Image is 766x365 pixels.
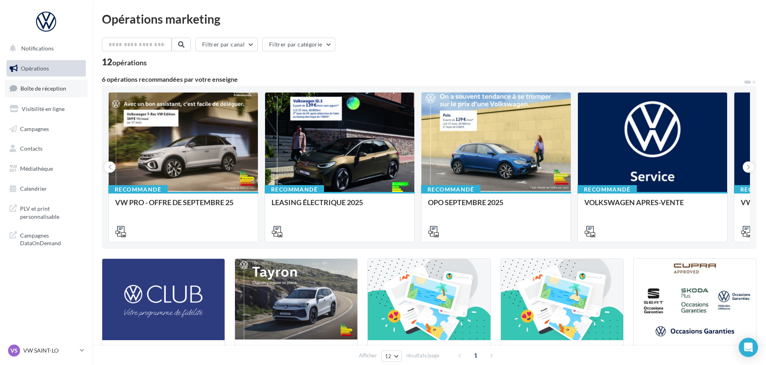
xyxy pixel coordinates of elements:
span: Contacts [20,145,43,152]
span: Calendrier [20,185,47,192]
div: VOLKSWAGEN APRES-VENTE [584,198,721,214]
div: OPO SEPTEMBRE 2025 [428,198,564,214]
span: Médiathèque [20,165,53,172]
button: Notifications [5,40,84,57]
span: PLV et print personnalisable [20,203,83,220]
a: PLV et print personnalisable [5,200,87,224]
span: Campagnes DataOnDemand [20,230,83,247]
a: Boîte de réception [5,80,87,97]
a: Campagnes DataOnDemand [5,227,87,250]
div: Open Intercom Messenger [739,338,758,357]
div: Opérations marketing [102,13,756,25]
span: 12 [385,353,392,359]
a: Contacts [5,140,87,157]
span: Afficher [359,352,377,359]
div: Recommandé [265,185,324,194]
a: VS VW SAINT-LO [6,343,86,358]
span: Notifications [21,45,54,52]
span: VS [10,347,18,355]
div: Recommandé [578,185,637,194]
span: Boîte de réception [20,85,66,92]
button: Filtrer par canal [195,38,258,51]
div: 12 [102,58,147,67]
span: Opérations [21,65,49,72]
button: Filtrer par catégorie [262,38,335,51]
a: Calendrier [5,180,87,197]
span: 1 [469,349,482,362]
a: Opérations [5,60,87,77]
a: Médiathèque [5,160,87,177]
span: Visibilité en ligne [22,105,65,112]
button: 12 [381,351,402,362]
div: Recommandé [108,185,168,194]
p: VW SAINT-LO [23,347,77,355]
div: 6 opérations recommandées par votre enseigne [102,76,744,83]
div: LEASING ÉLECTRIQUE 2025 [272,198,408,214]
div: Recommandé [421,185,480,194]
div: VW PRO - OFFRE DE SEPTEMBRE 25 [115,198,251,214]
a: Visibilité en ligne [5,101,87,117]
span: résultats/page [406,352,440,359]
span: Campagnes [20,125,49,132]
div: opérations [112,59,147,66]
a: Campagnes [5,121,87,137]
